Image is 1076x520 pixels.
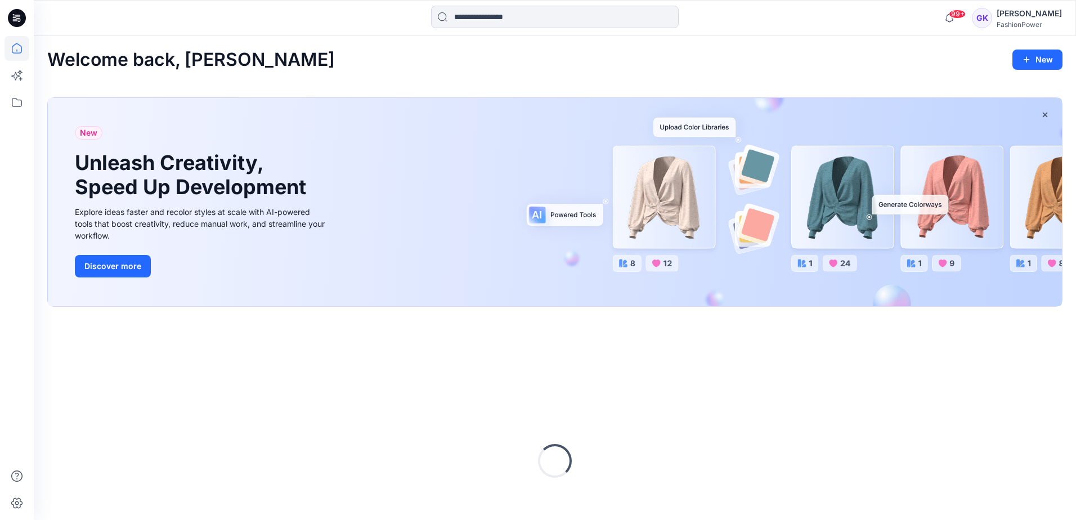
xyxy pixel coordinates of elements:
[949,10,966,19] span: 99+
[972,8,992,28] div: GK
[997,7,1062,20] div: [PERSON_NAME]
[75,255,151,277] button: Discover more
[1012,50,1062,70] button: New
[47,50,335,70] h2: Welcome back, [PERSON_NAME]
[80,126,97,140] span: New
[75,255,328,277] a: Discover more
[997,20,1062,29] div: FashionPower
[75,206,328,241] div: Explore ideas faster and recolor styles at scale with AI-powered tools that boost creativity, red...
[75,151,311,199] h1: Unleash Creativity, Speed Up Development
